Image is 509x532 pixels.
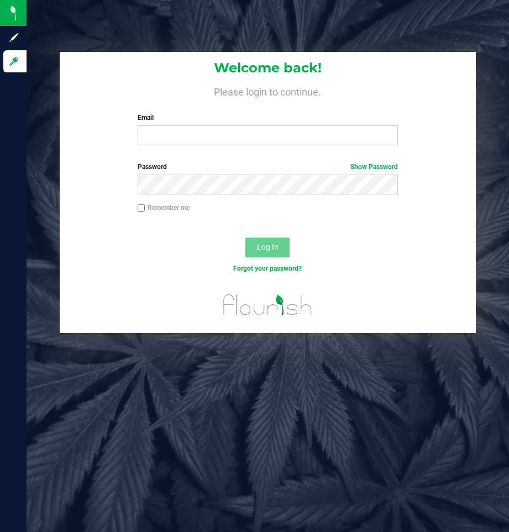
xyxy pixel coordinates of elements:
[60,61,476,75] h1: Welcome back!
[8,56,19,67] inline-svg: Log in
[257,243,279,251] span: Log In
[350,163,398,171] a: Show Password
[216,285,319,325] img: flourish_logo.svg
[138,203,190,213] label: Remember me
[60,84,476,97] h4: Please login to continue.
[8,32,19,43] inline-svg: Sign up
[245,238,290,257] button: Log In
[233,265,302,272] a: Forgot your password?
[138,204,145,212] input: Remember me
[138,163,167,171] span: Password
[138,113,398,123] label: Email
